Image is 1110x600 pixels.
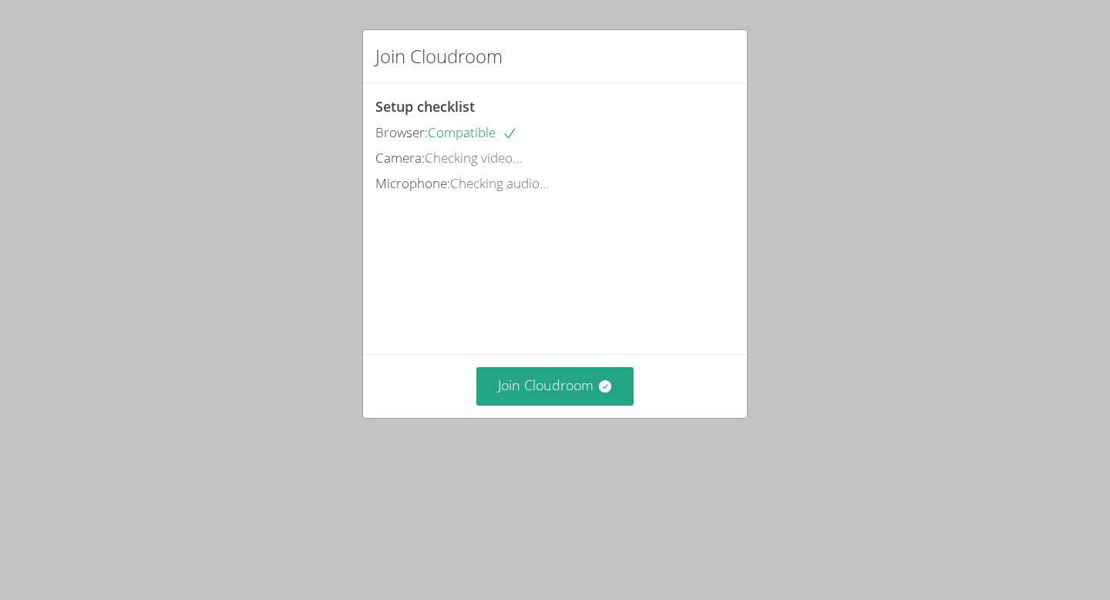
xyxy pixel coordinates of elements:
span: Checking audio... [450,174,549,192]
span: Browser: [375,123,428,141]
span: Checking video... [425,149,522,167]
button: Join Cloudroom [476,367,634,405]
span: Compatible [428,123,517,141]
span: Microphone: [375,174,450,192]
span: Camera: [375,149,425,167]
h2: Join Cloudroom [375,42,503,70]
span: Setup checklist [375,97,475,116]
